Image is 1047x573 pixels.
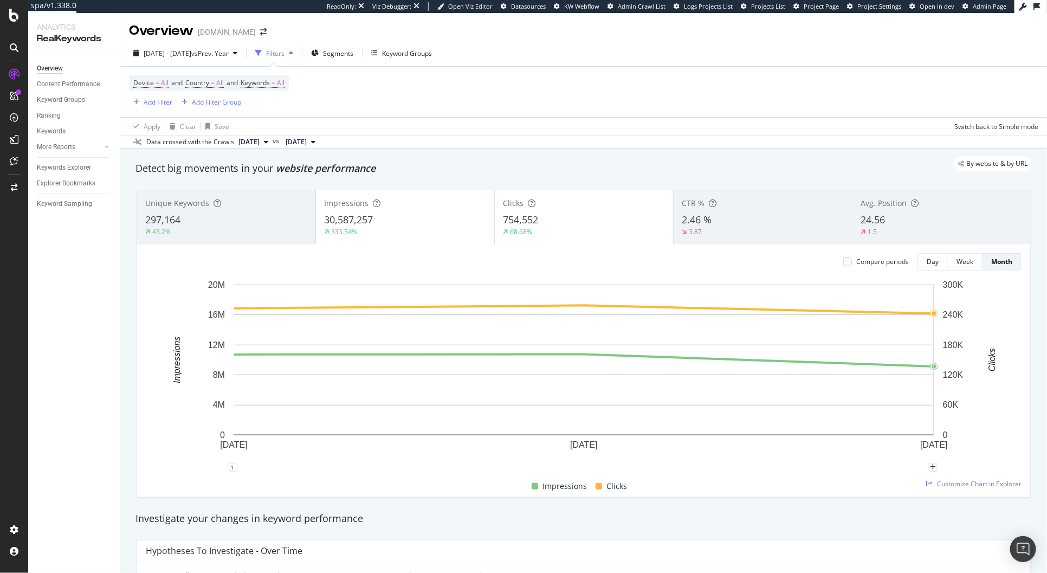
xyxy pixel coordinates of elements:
a: Customize Chart in Explorer [926,479,1022,488]
text: Clicks [988,349,997,372]
button: [DATE] [234,136,273,149]
a: Open in dev [909,2,954,11]
a: Projects List [741,2,785,11]
span: Impressions [324,198,369,208]
div: Month [991,257,1012,266]
span: Datasources [511,2,546,10]
svg: A chart. [146,279,1022,467]
span: Clicks [606,480,627,493]
div: 1.5 [868,227,877,236]
span: [DATE] - [DATE] [144,49,191,58]
span: KW Webflow [564,2,599,10]
text: 0 [220,430,225,440]
span: Country [185,78,209,87]
div: Add Filter Group [192,98,241,107]
span: = [211,78,215,87]
a: Project Settings [847,2,901,11]
span: = [272,78,275,87]
button: Month [983,253,1022,271]
div: 68.68% [510,227,532,236]
text: [DATE] [570,441,597,450]
text: [DATE] [920,441,947,450]
div: Add Filter [144,98,172,107]
button: Apply [129,118,160,135]
span: 297,164 [145,213,180,226]
div: Keyword Groups [37,94,85,106]
text: [DATE] [220,441,247,450]
div: Day [927,257,939,266]
span: 2.46 % [682,213,712,226]
span: Customize Chart in Explorer [937,479,1022,488]
a: Content Performance [37,79,112,90]
a: Project Page [793,2,839,11]
div: Keyword Groups [382,49,432,58]
div: RealKeywords [37,33,111,45]
div: Apply [144,122,160,131]
text: 8M [213,370,225,379]
span: 24.56 [861,213,885,226]
a: Open Viz Editor [437,2,493,11]
button: Keyword Groups [367,44,436,62]
a: Keywords [37,126,112,137]
text: 120K [943,370,964,379]
a: Overview [37,63,112,74]
button: Add Filter Group [177,95,241,108]
span: 754,552 [503,213,538,226]
span: Device [133,78,154,87]
a: More Reports [37,141,101,153]
span: Logs Projects List [684,2,733,10]
text: 60K [943,401,959,410]
div: Switch back to Simple mode [954,122,1038,131]
div: Viz Debugger: [372,2,411,11]
div: Explorer Bookmarks [37,178,95,189]
a: Logs Projects List [674,2,733,11]
span: All [216,75,224,91]
span: All [161,75,169,91]
button: Week [948,253,983,271]
text: Impressions [172,337,182,383]
button: Save [201,118,229,135]
button: Filters [251,44,298,62]
span: 2024 Oct. 30th [286,137,307,147]
a: Keyword Sampling [37,198,112,210]
a: Admin Page [962,2,1006,11]
div: Overview [129,22,193,40]
text: 0 [943,430,948,440]
span: Project Settings [857,2,901,10]
div: Filters [266,49,285,58]
text: 16M [208,310,225,319]
a: Ranking [37,110,112,121]
span: vs Prev. Year [191,49,229,58]
div: Open Intercom Messenger [1010,536,1036,562]
text: 300K [943,280,964,289]
text: 180K [943,340,964,350]
div: legacy label [954,156,1032,171]
button: Add Filter [129,95,172,108]
span: All [277,75,285,91]
span: Impressions [542,480,587,493]
a: Keywords Explorer [37,162,112,173]
button: [DATE] [281,136,320,149]
a: Explorer Bookmarks [37,178,112,189]
a: Datasources [501,2,546,11]
button: Day [917,253,948,271]
div: Content Performance [37,79,100,90]
span: Admin Crawl List [618,2,665,10]
div: [DOMAIN_NAME] [198,27,256,37]
div: Overview [37,63,63,74]
div: Keyword Sampling [37,198,92,210]
span: By website & by URL [966,160,1027,167]
button: Switch back to Simple mode [950,118,1038,135]
div: Data crossed with the Crawls [146,137,234,147]
span: = [156,78,159,87]
span: 2025 Sep. 28th [238,137,260,147]
span: and [227,78,238,87]
button: Segments [307,44,358,62]
div: 3.87 [689,227,702,236]
div: 43.2% [152,227,171,236]
div: Hypotheses to Investigate - Over Time [146,545,302,556]
div: plus [929,463,938,472]
div: 333.54% [331,227,357,236]
span: Project Page [804,2,839,10]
